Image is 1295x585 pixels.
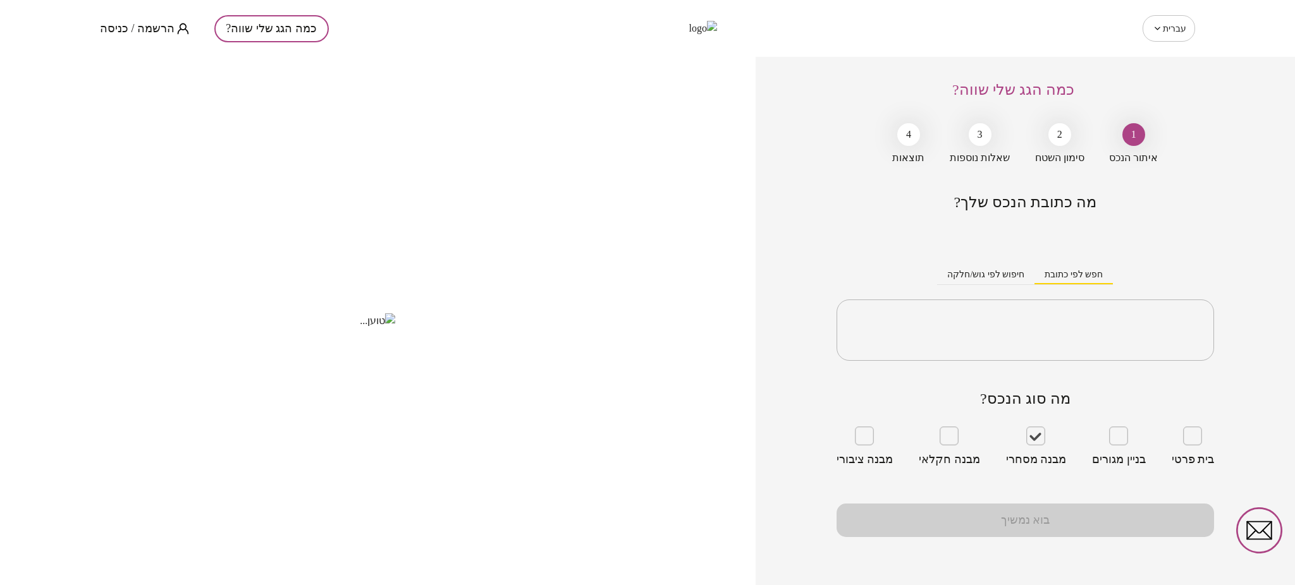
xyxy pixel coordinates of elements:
[952,81,1074,98] span: כמה הגג שלי שווה?
[1006,453,1067,467] span: מבנה מסחרי
[954,194,1097,210] span: מה כתובת הנכס שלך?
[897,123,920,146] div: 4
[360,313,395,329] img: טוען...
[1143,11,1195,46] div: עברית
[950,152,1010,164] span: שאלות נוספות
[937,266,1034,285] button: חיפוש לפי גוש/חלקה
[1122,123,1145,146] div: 1
[100,21,189,37] button: הרשמה / כניסה
[1034,266,1113,285] button: חפש לפי כתובת
[1048,123,1071,146] div: 2
[892,152,924,164] span: תוצאות
[1092,453,1146,467] span: בניין מגורים
[1109,152,1158,164] span: איתור הנכס
[837,390,1214,407] span: מה סוג הנכס?
[837,453,893,467] span: מבנה ציבורי
[919,453,980,467] span: מבנה חקלאי
[100,22,175,35] span: הרשמה / כניסה
[1172,453,1215,467] span: בית פרטי
[969,123,991,146] div: 3
[214,15,329,42] button: כמה הגג שלי שווה?
[1035,152,1084,164] span: סימון השטח
[578,21,717,36] img: logo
